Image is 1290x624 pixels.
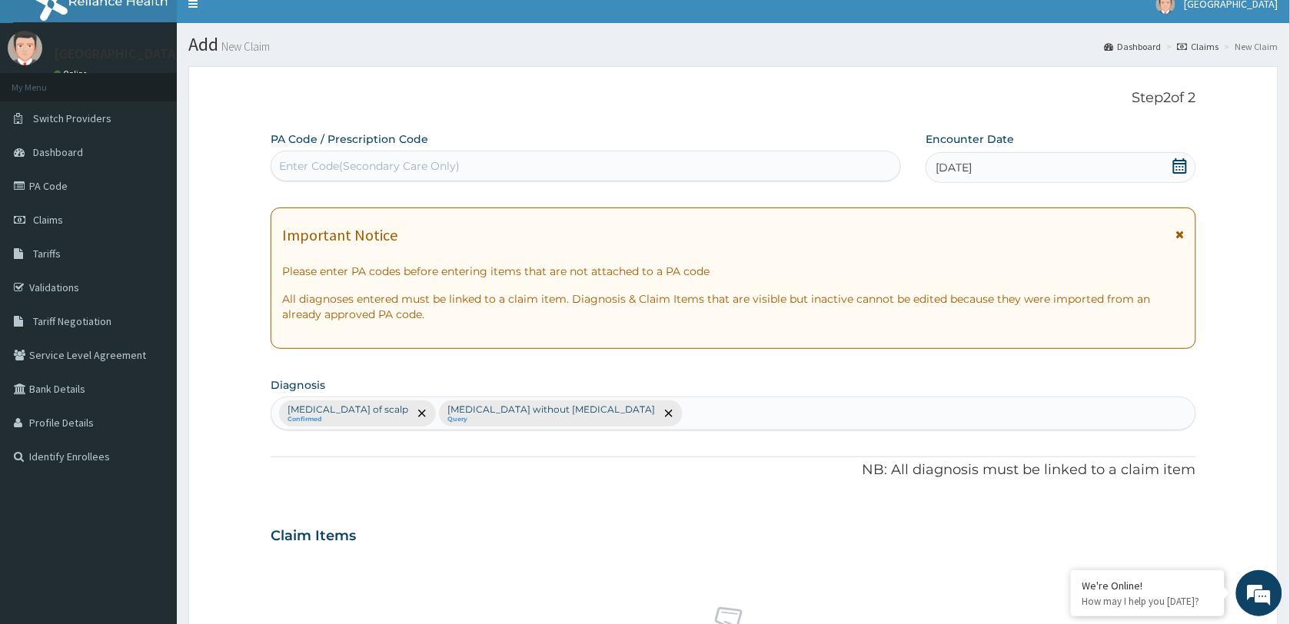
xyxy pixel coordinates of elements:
div: We're Online! [1082,579,1213,592]
h1: Important Notice [282,227,397,244]
p: How may I help you today? [1082,595,1213,608]
p: NB: All diagnosis must be linked to a claim item [271,460,1196,480]
div: Enter Code(Secondary Care Only) [279,158,460,174]
p: Please enter PA codes before entering items that are not attached to a PA code [282,264,1185,279]
label: Diagnosis [271,377,325,393]
span: Switch Providers [33,111,111,125]
label: Encounter Date [926,131,1014,147]
img: d_794563401_company_1708531726252_794563401 [28,77,62,115]
a: Dashboard [1105,40,1162,53]
label: PA Code / Prescription Code [271,131,428,147]
p: [MEDICAL_DATA] without [MEDICAL_DATA] [447,403,655,416]
span: Claims [33,213,63,227]
span: Tariffs [33,247,61,261]
img: User Image [8,31,42,65]
span: [DATE] [936,160,972,175]
textarea: Type your message and hit 'Enter' [8,420,293,473]
p: All diagnoses entered must be linked to a claim item. Diagnosis & Claim Items that are visible bu... [282,291,1185,322]
p: [MEDICAL_DATA] of scalp [288,403,408,416]
small: New Claim [218,41,270,52]
h3: Claim Items [271,528,356,545]
span: remove selection option [415,407,429,420]
div: Minimize live chat window [252,8,289,45]
p: [GEOGRAPHIC_DATA] [54,47,181,61]
span: Dashboard [33,145,83,159]
span: remove selection option [662,407,676,420]
a: Online [54,68,91,79]
li: New Claim [1221,40,1278,53]
small: Query [447,416,655,423]
span: Tariff Negotiation [33,314,111,328]
h1: Add [188,35,1278,55]
a: Claims [1178,40,1219,53]
div: Chat with us now [80,86,258,106]
p: Step 2 of 2 [271,90,1196,107]
span: We're online! [89,194,212,349]
small: Confirmed [288,416,408,423]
